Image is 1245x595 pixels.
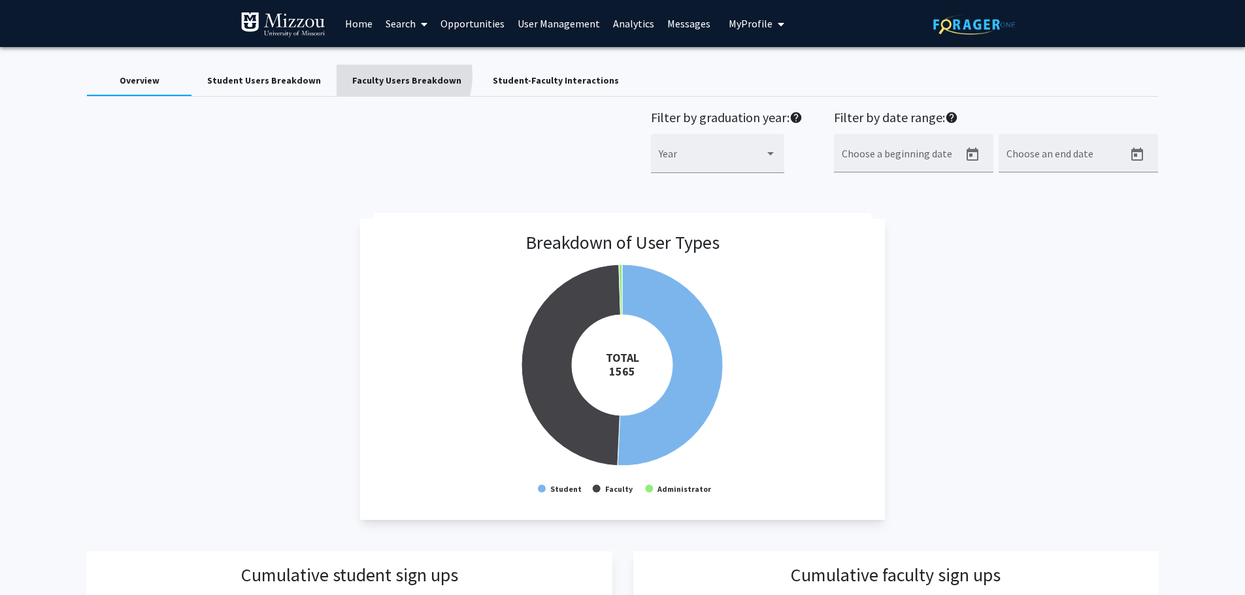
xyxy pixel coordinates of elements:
img: University of Missouri Logo [241,12,325,38]
mat-icon: help [789,110,803,125]
a: Home [339,1,379,46]
iframe: Chat [1189,536,1235,585]
button: Open calendar [959,142,986,168]
a: Messages [661,1,717,46]
div: Faculty Users Breakdown [352,74,461,88]
a: Opportunities [434,1,511,46]
button: Open calendar [1124,142,1150,168]
img: ForagerOne Logo [933,14,1015,35]
h2: Filter by date range: [834,110,1158,129]
div: Overview [120,74,159,88]
tspan: TOTAL 1565 [605,350,639,379]
text: Faculty [605,484,633,494]
text: Administrator [657,484,712,494]
h2: Filter by graduation year: [651,110,803,129]
h3: Breakdown of User Types [525,232,720,254]
a: Analytics [606,1,661,46]
a: User Management [511,1,606,46]
div: Student Users Breakdown [207,74,321,88]
a: Search [379,1,434,46]
h3: Cumulative faculty sign ups [791,564,1001,587]
h3: Cumulative student sign ups [241,564,458,587]
mat-icon: help [945,110,958,125]
div: Student-Faculty Interactions [493,74,619,88]
text: Student [550,484,582,494]
span: My Profile [729,17,772,30]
